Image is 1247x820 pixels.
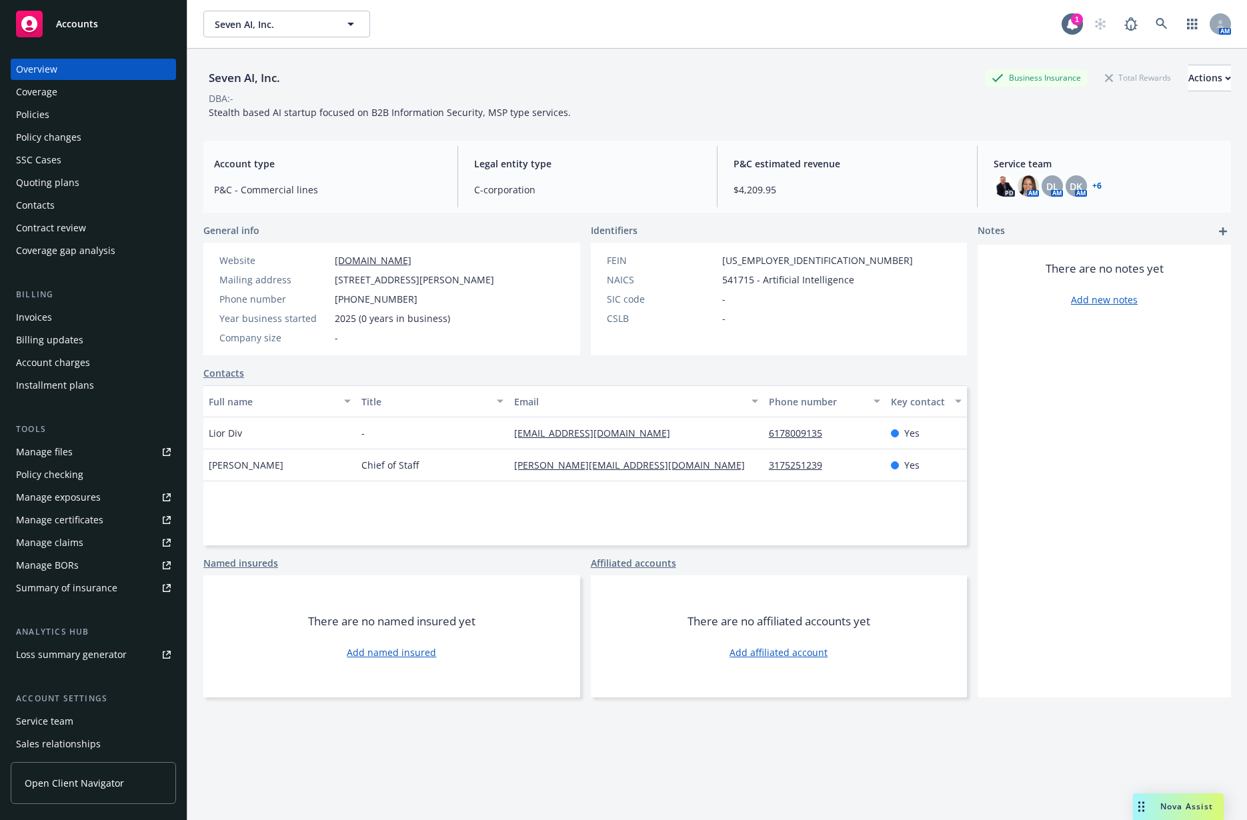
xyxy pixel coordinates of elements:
[886,385,967,417] button: Key contact
[11,59,176,80] a: Overview
[11,195,176,216] a: Contacts
[904,426,920,440] span: Yes
[688,613,870,629] span: There are no affiliated accounts yet
[11,711,176,732] a: Service team
[1092,182,1102,190] a: +6
[722,292,726,306] span: -
[11,555,176,576] a: Manage BORs
[474,157,702,171] span: Legal entity type
[11,423,176,436] div: Tools
[1046,261,1164,277] span: There are no notes yet
[722,311,726,325] span: -
[16,577,117,599] div: Summary of insurance
[978,223,1005,239] span: Notes
[203,69,285,87] div: Seven AI, Inc.
[16,127,81,148] div: Policy changes
[11,149,176,171] a: SSC Cases
[994,157,1221,171] span: Service team
[514,395,744,409] div: Email
[1046,179,1058,193] span: DL
[209,91,233,105] div: DBA: -
[16,509,103,531] div: Manage certificates
[209,395,336,409] div: Full name
[11,532,176,553] a: Manage claims
[215,17,330,31] span: Seven AI, Inc.
[219,331,329,345] div: Company size
[361,426,365,440] span: -
[11,217,176,239] a: Contract review
[730,645,828,659] a: Add affiliated account
[607,311,717,325] div: CSLB
[764,385,886,417] button: Phone number
[203,11,370,37] button: Seven AI, Inc.
[361,395,489,409] div: Title
[591,556,676,570] a: Affiliated accounts
[11,329,176,351] a: Billing updates
[1215,223,1231,239] a: add
[891,395,947,409] div: Key contact
[11,625,176,639] div: Analytics hub
[994,175,1015,197] img: photo
[16,217,86,239] div: Contract review
[11,733,176,755] a: Sales relationships
[335,311,450,325] span: 2025 (0 years in business)
[209,426,242,440] span: Lior Div
[209,458,283,472] span: [PERSON_NAME]
[11,307,176,328] a: Invoices
[1133,793,1150,820] div: Drag to move
[607,253,717,267] div: FEIN
[11,172,176,193] a: Quoting plans
[16,441,73,463] div: Manage files
[203,223,259,237] span: General info
[985,69,1088,86] div: Business Insurance
[335,273,494,287] span: [STREET_ADDRESS][PERSON_NAME]
[1118,11,1144,37] a: Report a Bug
[16,240,115,261] div: Coverage gap analysis
[1087,11,1114,37] a: Start snowing
[16,329,83,351] div: Billing updates
[308,613,475,629] span: There are no named insured yet
[16,644,127,665] div: Loss summary generator
[734,183,961,197] span: $4,209.95
[214,157,441,171] span: Account type
[1018,175,1039,197] img: photo
[722,273,854,287] span: 541715 - Artificial Intelligence
[1071,13,1083,25] div: 1
[16,307,52,328] div: Invoices
[722,253,913,267] span: [US_EMPLOYER_IDENTIFICATION_NUMBER]
[607,292,717,306] div: SIC code
[16,59,57,80] div: Overview
[514,427,681,439] a: [EMAIL_ADDRESS][DOMAIN_NAME]
[11,81,176,103] a: Coverage
[203,556,278,570] a: Named insureds
[16,195,55,216] div: Contacts
[11,692,176,705] div: Account settings
[16,352,90,373] div: Account charges
[11,352,176,373] a: Account charges
[25,776,124,790] span: Open Client Navigator
[11,464,176,485] a: Policy checking
[769,427,833,439] a: 6178009135
[1070,179,1082,193] span: DK
[11,127,176,148] a: Policy changes
[361,458,419,472] span: Chief of Staff
[11,375,176,396] a: Installment plans
[904,458,920,472] span: Yes
[11,487,176,508] a: Manage exposures
[16,733,101,755] div: Sales relationships
[1160,801,1213,812] span: Nova Assist
[219,253,329,267] div: Website
[769,459,833,471] a: 3175251239
[607,273,717,287] div: NAICS
[1098,69,1178,86] div: Total Rewards
[214,183,441,197] span: P&C - Commercial lines
[734,157,961,171] span: P&C estimated revenue
[11,441,176,463] a: Manage files
[11,240,176,261] a: Coverage gap analysis
[1148,11,1175,37] a: Search
[219,273,329,287] div: Mailing address
[16,711,73,732] div: Service team
[11,644,176,665] a: Loss summary generator
[347,645,436,659] a: Add named insured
